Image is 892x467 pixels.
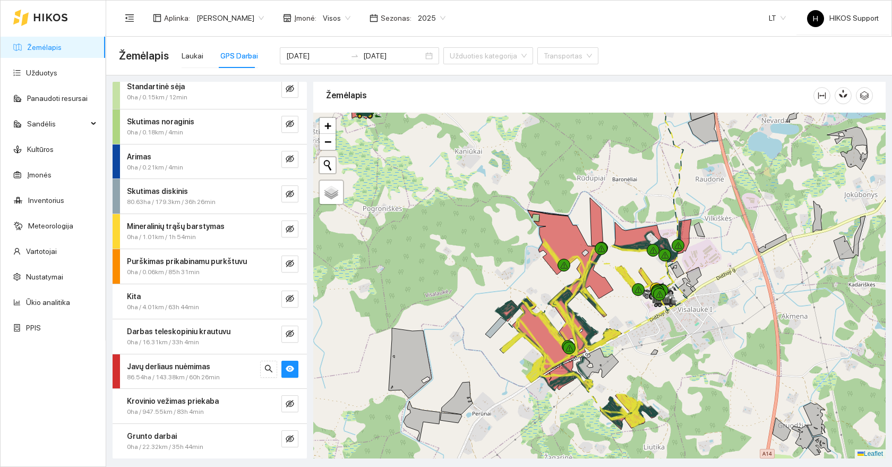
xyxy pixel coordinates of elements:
[281,220,298,237] button: eye-invisible
[27,43,62,52] a: Žemėlapis
[125,13,134,23] span: menu-fold
[113,179,307,214] div: Skutimas diskinis80.63ha / 179.3km / 36h 26mineye-invisible
[127,432,177,440] strong: Grunto darbai
[286,84,294,95] span: eye-invisible
[350,52,359,60] span: to
[113,109,307,144] div: Skutimas noraginis0ha / 0.18km / 4mineye-invisible
[286,259,294,269] span: eye-invisible
[286,120,294,130] span: eye-invisible
[113,319,307,354] div: Darbas teleskopiniu krautuvu0ha / 16.31km / 33h 4mineye-invisible
[807,14,879,22] span: HIKOS Support
[27,94,88,103] a: Panaudoti resursai
[320,118,336,134] a: Zoom in
[27,113,88,134] span: Sandėlis
[381,12,411,24] span: Sezonas :
[283,14,291,22] span: shop
[113,249,307,284] div: Purškimas prikabinamu purkštuvu0ha / 0.06km / 85h 31mineye-invisible
[127,232,196,242] span: 0ha / 1.01km / 1h 54min
[294,12,316,24] span: Įmonė :
[281,326,298,343] button: eye-invisible
[127,372,220,383] span: 86.54ha / 143.38km / 60h 26min
[418,10,445,26] span: 2025
[286,364,294,375] span: eye
[127,327,230,336] strong: Darbas teleskopiniu krautuvu
[814,91,830,100] span: column-width
[26,273,63,281] a: Nustatymai
[350,52,359,60] span: swap-right
[113,389,307,423] div: Krovinio vežimas priekaba0ha / 947.55km / 83h 4mineye-invisible
[260,361,277,378] button: search
[281,430,298,447] button: eye-invisible
[113,145,307,179] div: Arimas0ha / 0.21km / 4mineye-invisible
[182,50,203,62] div: Laukai
[127,117,194,126] strong: Skutimas noraginis
[127,197,216,207] span: 80.63ha / 179.3km / 36h 26min
[127,128,183,138] span: 0ha / 0.18km / 4min
[286,190,294,200] span: eye-invisible
[320,157,336,173] button: Initiate a new search
[281,256,298,273] button: eye-invisible
[127,292,141,301] strong: Kita
[27,145,54,154] a: Kultūros
[127,187,188,196] strong: Skutimas diskinis
[281,185,298,202] button: eye-invisible
[27,171,52,179] a: Įmonės
[286,435,294,445] span: eye-invisible
[127,397,219,405] strong: Krovinio vežimas priekaba
[281,291,298,308] button: eye-invisible
[813,87,830,104] button: column-width
[286,225,294,235] span: eye-invisible
[324,135,331,148] span: −
[127,92,187,103] span: 0ha / 0.15km / 12min
[26,298,70,307] a: Ūkio analitika
[127,362,210,371] strong: Javų derliaus nuėmimas
[113,214,307,249] div: Mineralinių trąšų barstymas0ha / 1.01km / 1h 54mineye-invisible
[127,302,199,312] span: 0ha / 4.01km / 63h 44min
[281,395,298,412] button: eye-invisible
[113,284,307,319] div: Kita0ha / 4.01km / 63h 44mineye-invisible
[286,155,294,165] span: eye-invisible
[127,257,247,266] strong: Purškimas prikabinamu purkštuvu
[323,10,350,26] span: Visos
[286,50,346,62] input: Pradžios data
[281,116,298,133] button: eye-invisible
[813,10,818,27] span: H
[281,81,298,98] button: eye-invisible
[286,294,294,304] span: eye-invisible
[324,119,331,132] span: +
[28,222,73,230] a: Meteorologija
[127,337,199,347] span: 0ha / 16.31km / 33h 4min
[281,151,298,168] button: eye-invisible
[119,47,169,64] span: Žemėlapis
[127,163,183,173] span: 0ha / 0.21km / 4min
[127,152,151,161] strong: Arimas
[153,14,161,22] span: layout
[264,364,273,375] span: search
[26,247,57,256] a: Vartotojai
[281,361,298,378] button: eye
[127,82,185,91] strong: Standartinė sėja
[164,12,190,24] span: Aplinka :
[320,181,343,204] a: Layers
[857,450,883,457] a: Leaflet
[286,329,294,339] span: eye-invisible
[286,400,294,410] span: eye-invisible
[113,424,307,458] div: Grunto darbai0ha / 22.32km / 35h 44mineye-invisible
[196,10,264,26] span: Arvydas Paukštys
[363,50,423,62] input: Pabaigos data
[26,324,41,332] a: PPIS
[127,267,200,277] span: 0ha / 0.06km / 85h 31min
[113,354,307,389] div: Javų derliaus nuėmimas86.54ha / 143.38km / 60h 26minsearcheye
[28,196,64,205] a: Inventorius
[119,7,140,29] button: menu-fold
[326,80,813,111] div: Žemėlapis
[127,407,204,417] span: 0ha / 947.55km / 83h 4min
[127,442,203,452] span: 0ha / 22.32km / 35h 44min
[26,69,57,77] a: Užduotys
[220,50,258,62] div: GPS Darbai
[127,222,225,231] strong: Mineralinių trąšų barstymas
[370,14,378,22] span: calendar
[320,134,336,150] a: Zoom out
[113,74,307,109] div: Standartinė sėja0ha / 0.15km / 12mineye-invisible
[769,10,786,26] span: LT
